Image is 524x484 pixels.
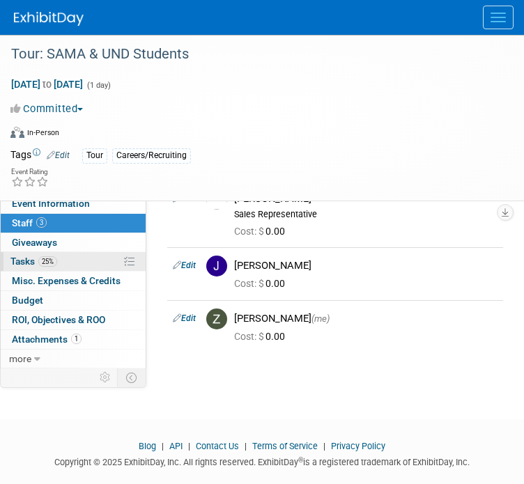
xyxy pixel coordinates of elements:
span: Tasks [10,256,57,267]
img: Format-Inperson.png [10,127,24,138]
a: Edit [173,313,196,323]
a: Privacy Policy [331,441,385,451]
span: Misc. Expenses & Credits [12,275,121,286]
span: (1 day) [86,81,111,90]
div: Sales Representative [234,209,498,220]
span: 0.00 [234,278,291,289]
span: [DATE] [DATE] [10,78,84,91]
a: ROI, Objectives & ROO [1,311,146,329]
div: Event Rating [11,169,49,175]
img: ExhibitDay [14,12,84,26]
div: [PERSON_NAME] [234,312,498,325]
a: Tasks25% [1,252,146,271]
span: Event Information [12,198,90,209]
sup: ® [298,456,303,464]
td: Personalize Event Tab Strip [93,368,118,387]
a: Edit [47,150,70,160]
div: Event Format [10,125,496,146]
span: 1 [71,334,82,344]
a: API [169,441,183,451]
img: Z.jpg [206,309,227,329]
span: | [320,441,329,451]
div: Careers/Recruiting [112,148,191,163]
a: Contact Us [196,441,239,451]
button: Committed [10,102,88,116]
a: Edit [173,260,196,270]
span: 25% [38,256,57,267]
div: In-Person [26,127,59,138]
div: Tour [82,148,107,163]
span: to [40,79,54,90]
span: | [158,441,167,451]
span: | [241,441,250,451]
span: Budget [12,295,43,306]
button: Menu [483,6,514,29]
a: Blog [139,441,156,451]
a: Misc. Expenses & Credits [1,272,146,290]
a: Staff3 [1,214,146,233]
a: Edit [173,194,196,203]
span: 3 [36,217,47,228]
span: 0.00 [234,331,291,342]
a: Giveaways [1,233,146,252]
a: more [1,350,146,368]
img: J.jpg [206,256,227,276]
div: [PERSON_NAME] [234,259,498,272]
a: Terms of Service [252,441,318,451]
div: Tour: SAMA & UND Students [6,42,496,67]
span: more [9,353,31,364]
span: 0.00 [234,226,291,237]
td: Tags [10,148,70,164]
span: | [185,441,194,451]
div: Copyright © 2025 ExhibitDay, Inc. All rights reserved. ExhibitDay is a registered trademark of Ex... [10,453,514,469]
span: Giveaways [12,237,57,248]
span: Staff [12,217,47,228]
a: Attachments1 [1,330,146,349]
span: Cost: $ [234,226,265,237]
a: Event Information [1,194,146,213]
span: Attachments [12,334,82,345]
a: Budget [1,291,146,310]
span: (me) [311,313,330,324]
span: ROI, Objectives & ROO [12,314,105,325]
span: Cost: $ [234,331,265,342]
span: Cost: $ [234,278,265,289]
td: Toggle Event Tabs [118,368,146,387]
